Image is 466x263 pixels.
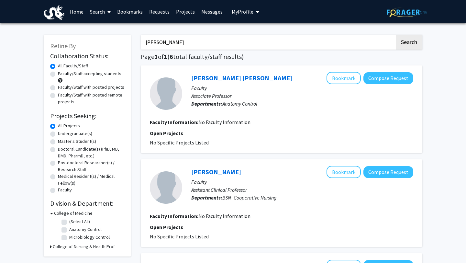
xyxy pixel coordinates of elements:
[58,159,125,173] label: Postdoctoral Researcher(s) / Research Staff
[58,146,125,159] label: Doctoral Candidate(s) (PhD, MD, DMD, PharmD, etc.)
[222,100,257,107] span: Anatomy Control
[58,122,80,129] label: All Projects
[50,112,125,120] h2: Projects Seeking:
[363,166,413,178] button: Compose Request to Denise Way
[58,130,92,137] label: Undergraduate(s)
[5,234,28,258] iframe: Chat
[87,0,114,23] a: Search
[198,0,226,23] a: Messages
[150,233,209,240] span: No Specific Projects Listed
[170,52,173,61] span: 6
[396,35,422,50] button: Search
[58,92,125,105] label: Faculty/Staff with posted remote projects
[327,166,361,178] button: Add Denise Way to Bookmarks
[114,0,146,23] a: Bookmarks
[387,7,427,17] img: ForagerOne Logo
[150,223,413,231] p: Open Projects
[58,173,125,187] label: Medical Resident(s) / Medical Fellow(s)
[191,186,413,194] p: Assistant Clinical Professor
[150,213,198,219] b: Faculty Information:
[58,138,96,145] label: Master's Student(s)
[58,84,124,91] label: Faculty/Staff with posted projects
[232,8,253,15] span: My Profile
[58,63,88,69] label: All Faculty/Staff
[58,187,72,193] label: Faculty
[141,53,422,61] h1: Page of ( total faculty/staff results)
[53,243,115,250] h3: College of Nursing & Health Prof
[67,0,87,23] a: Home
[150,139,209,146] span: No Specific Projects Listed
[50,52,125,60] h2: Collaboration Status:
[191,84,413,92] p: Faculty
[173,0,198,23] a: Projects
[69,218,90,225] label: (Select All)
[191,92,413,100] p: Associate Professor
[50,200,125,207] h2: Division & Department:
[54,210,93,217] h3: College of Medicine
[69,226,102,233] label: Anatomy Control
[58,70,121,77] label: Faculty/Staff accepting students
[44,5,64,20] img: Drexel University Logo
[191,178,413,186] p: Faculty
[363,72,413,84] button: Compose Request to Anna Denise Garcia
[191,100,222,107] b: Departments:
[146,0,173,23] a: Requests
[222,194,277,201] span: BSN- Cooperative Nursing
[69,234,110,241] label: Microbiology Control
[327,72,361,84] button: Add Anna Denise Garcia to Bookmarks
[154,52,158,61] span: 1
[191,74,292,82] a: [PERSON_NAME] [PERSON_NAME]
[150,119,198,125] b: Faculty Information:
[150,129,413,137] p: Open Projects
[50,42,76,50] span: Refine By
[191,168,241,176] a: [PERSON_NAME]
[198,119,250,125] span: No Faculty Information
[141,35,395,50] input: Search Keywords
[191,194,222,201] b: Departments:
[164,52,167,61] span: 1
[198,213,250,219] span: No Faculty Information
